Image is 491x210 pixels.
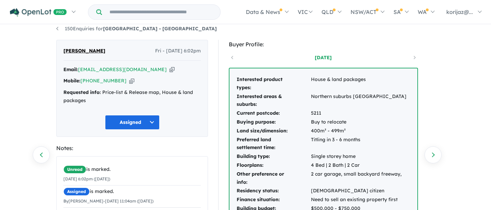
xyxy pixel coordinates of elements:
[311,75,407,92] td: House & land packages
[103,26,217,32] strong: [GEOGRAPHIC_DATA] - [GEOGRAPHIC_DATA]
[105,115,160,130] button: Assigned
[311,187,407,195] td: [DEMOGRAPHIC_DATA] citizen
[236,75,311,92] td: Interested product types:
[229,40,418,49] div: Buyer Profile:
[311,92,407,109] td: Northern suburbs [GEOGRAPHIC_DATA]
[311,170,407,187] td: 2 car garage, small backyard freeway,
[236,170,311,187] td: Other preference or info:
[56,26,217,32] a: 150Enquiries for[GEOGRAPHIC_DATA] - [GEOGRAPHIC_DATA]
[63,78,80,84] strong: Mobile:
[78,66,167,72] a: [EMAIL_ADDRESS][DOMAIN_NAME]
[236,118,311,127] td: Buying purpose:
[169,66,175,73] button: Copy
[56,144,208,153] div: Notes:
[63,165,86,174] span: Unread
[311,152,407,161] td: Single storey home
[103,5,219,19] input: Try estate name, suburb, builder or developer
[63,88,201,105] div: Price-list & Release map, House & land packages
[10,8,67,17] img: Openlot PRO Logo White
[63,188,201,196] div: is marked.
[63,176,110,181] small: [DATE] 6:02pm ([DATE])
[236,109,311,118] td: Current postcode:
[236,187,311,195] td: Residency status:
[311,118,407,127] td: Buy to relocate
[236,127,311,135] td: Land size/dimension:
[63,188,90,196] span: Assigned
[63,66,78,72] strong: Email:
[311,195,407,204] td: Need to sell an existing property first
[63,198,153,204] small: By [PERSON_NAME] - [DATE] 11:04am ([DATE])
[311,109,407,118] td: 5211
[236,152,311,161] td: Building type:
[236,195,311,204] td: Finance situation:
[236,135,311,152] td: Preferred land settlement time:
[63,89,101,95] strong: Requested info:
[155,47,201,55] span: Fri - [DATE] 6:02pm
[80,78,127,84] a: [PHONE_NUMBER]
[63,165,201,174] div: is marked.
[311,161,407,170] td: 4 Bed | 2 Bath | 2 Car
[56,25,435,33] nav: breadcrumb
[129,77,134,84] button: Copy
[294,54,352,61] a: [DATE]
[311,127,407,135] td: 400m² - 499m²
[446,9,473,15] span: korijaz@...
[63,47,105,55] span: [PERSON_NAME]
[236,92,311,109] td: Interested areas & suburbs:
[311,135,407,152] td: Titling in 3 - 6 months
[236,161,311,170] td: Floorplans:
